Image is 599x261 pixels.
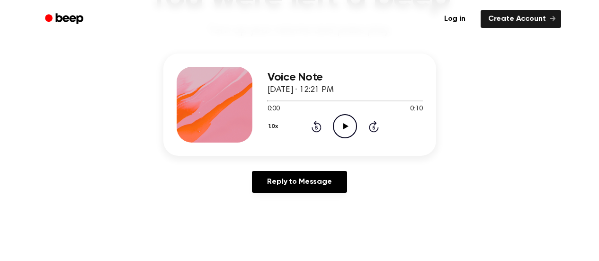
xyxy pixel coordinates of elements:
[268,71,423,84] h3: Voice Note
[410,104,422,114] span: 0:10
[481,10,561,28] a: Create Account
[252,171,347,193] a: Reply to Message
[268,118,282,135] button: 1.0x
[268,104,280,114] span: 0:00
[435,8,475,30] a: Log in
[268,86,334,94] span: [DATE] · 12:21 PM
[38,10,92,28] a: Beep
